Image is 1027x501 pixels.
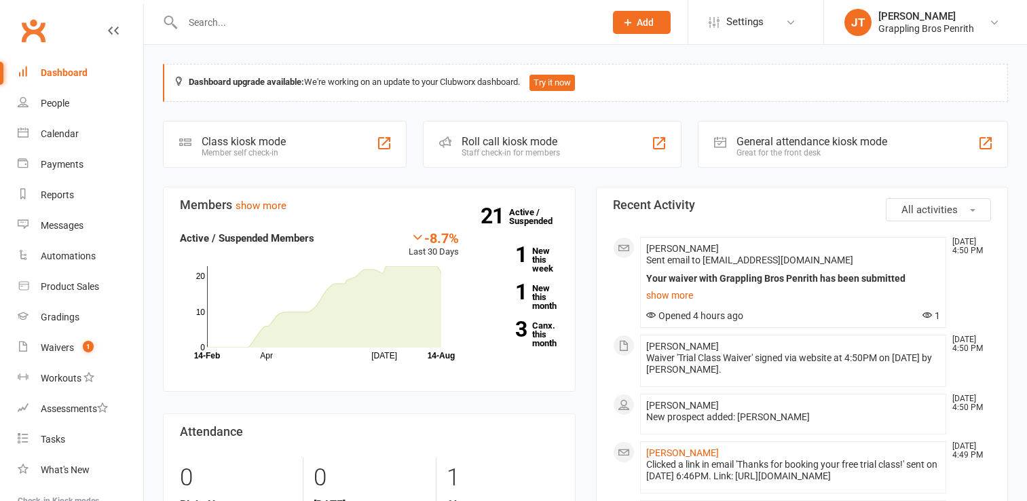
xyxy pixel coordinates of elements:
[180,425,559,439] h3: Attendance
[878,10,974,22] div: [PERSON_NAME]
[18,119,143,149] a: Calendar
[189,77,304,87] strong: Dashboard upgrade available:
[409,230,459,259] div: Last 30 Days
[41,189,74,200] div: Reports
[646,352,941,375] div: Waiver 'Trial Class Waiver' signed via website at 4:50PM on [DATE] by [PERSON_NAME].
[462,135,560,148] div: Roll call kiosk mode
[83,341,94,352] span: 1
[613,11,671,34] button: Add
[479,319,527,339] strong: 3
[41,464,90,475] div: What's New
[18,394,143,424] a: Assessments
[41,434,65,445] div: Tasks
[180,198,559,212] h3: Members
[736,135,887,148] div: General attendance kiosk mode
[180,458,293,498] div: 0
[637,17,654,28] span: Add
[529,75,575,91] button: Try it now
[18,180,143,210] a: Reports
[946,238,990,255] time: [DATE] 4:50 PM
[163,64,1008,102] div: We're working on an update to your Clubworx dashboard.
[946,394,990,412] time: [DATE] 4:50 PM
[479,282,527,302] strong: 1
[18,149,143,180] a: Payments
[41,403,108,414] div: Assessments
[646,459,941,482] div: Clicked a link in email 'Thanks for booking your free trial class!' sent on [DATE] 6:46PM. Link: ...
[479,321,559,348] a: 3Canx. this month
[646,273,941,284] div: Your waiver with Grappling Bros Penrith has been submitted
[509,198,569,236] a: 21Active / Suspended
[18,88,143,119] a: People
[41,250,96,261] div: Automations
[41,67,88,78] div: Dashboard
[844,9,872,36] div: JT
[481,206,509,226] strong: 21
[18,455,143,485] a: What's New
[479,244,527,265] strong: 1
[179,13,595,32] input: Search...
[646,255,853,265] span: Sent email to [EMAIL_ADDRESS][DOMAIN_NAME]
[41,342,74,353] div: Waivers
[646,411,941,423] div: New prospect added: [PERSON_NAME]
[479,246,559,273] a: 1New this week
[646,310,743,321] span: Opened 4 hours ago
[447,458,559,498] div: 1
[41,373,81,384] div: Workouts
[41,98,69,109] div: People
[946,335,990,353] time: [DATE] 4:50 PM
[41,281,99,292] div: Product Sales
[202,135,286,148] div: Class kiosk mode
[202,148,286,157] div: Member self check-in
[736,148,887,157] div: Great for the front desk
[886,198,991,221] button: All activities
[41,312,79,322] div: Gradings
[41,128,79,139] div: Calendar
[18,424,143,455] a: Tasks
[646,341,719,352] span: [PERSON_NAME]
[18,58,143,88] a: Dashboard
[462,148,560,157] div: Staff check-in for members
[180,232,314,244] strong: Active / Suspended Members
[18,363,143,394] a: Workouts
[18,210,143,241] a: Messages
[41,159,83,170] div: Payments
[409,230,459,245] div: -8.7%
[16,14,50,48] a: Clubworx
[878,22,974,35] div: Grappling Bros Penrith
[18,333,143,363] a: Waivers 1
[18,241,143,272] a: Automations
[18,302,143,333] a: Gradings
[479,284,559,310] a: 1New this month
[314,458,426,498] div: 0
[646,243,719,254] span: [PERSON_NAME]
[646,286,941,305] a: show more
[646,400,719,411] span: [PERSON_NAME]
[726,7,764,37] span: Settings
[236,200,286,212] a: show more
[41,220,83,231] div: Messages
[946,442,990,460] time: [DATE] 4:49 PM
[922,310,940,321] span: 1
[646,447,719,458] a: [PERSON_NAME]
[901,204,958,216] span: All activities
[18,272,143,302] a: Product Sales
[613,198,992,212] h3: Recent Activity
